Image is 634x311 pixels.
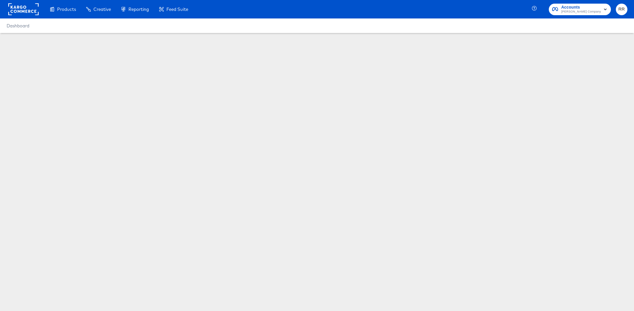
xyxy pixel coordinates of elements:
[93,7,111,12] span: Creative
[166,7,188,12] span: Feed Suite
[7,23,29,28] a: Dashboard
[128,7,149,12] span: Reporting
[616,4,627,15] button: RR
[549,4,611,15] button: Accounts[PERSON_NAME] Company
[561,9,601,15] span: [PERSON_NAME] Company
[618,6,625,13] span: RR
[57,7,76,12] span: Products
[561,4,601,11] span: Accounts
